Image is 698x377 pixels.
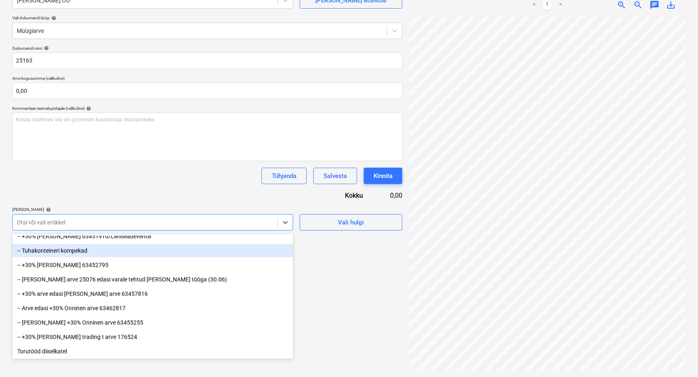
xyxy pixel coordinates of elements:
[12,287,293,301] div: -- +30% arve edasi Onninen arve 63457816
[12,259,293,272] div: -- +30% [PERSON_NAME] 63452795
[50,16,56,21] span: help
[12,331,293,344] div: -- +30% [PERSON_NAME] trading t arve 176524
[12,15,402,21] div: Vali dokumendi tüüp
[12,83,402,99] input: Arve kogusumma (valikuline)
[364,168,402,184] button: Kinnita
[12,244,293,257] div: -- Tuhakonteineri kompekad
[376,191,402,200] div: 0,00
[338,217,364,228] div: Vali hulgi
[12,273,293,286] div: -- [PERSON_NAME] arve 25076 edasi varale tehtud [PERSON_NAME] tööga (30.06)
[300,214,402,231] button: Vali hulgi
[12,230,293,243] div: -- +30% [PERSON_NAME] 63451910/Liiniseadeventiil
[12,46,402,51] div: Dokumendi nimi
[12,316,293,329] div: -- [PERSON_NAME] +30% Onninen arve 63455255
[12,76,402,83] p: Arve kogusumma (valikuline)
[44,207,51,212] span: help
[12,287,293,301] div: -- +30% arve edasi [PERSON_NAME] arve 63457816
[12,230,293,243] div: -- +30% arve Onninen 63451910/Liiniseadeventiil
[313,168,357,184] button: Salvesta
[12,345,293,358] div: Torutööd diiselkatel
[12,53,402,69] input: Dokumendi nimi
[12,302,293,315] div: -- Arve edasi +30% Onninen arve 63462817
[85,106,91,111] span: help
[12,106,402,111] div: Kommentaar raamatupidajale (valikuline)
[296,191,376,200] div: Kokku
[12,259,293,272] div: -- +30% arve Onninen 63452795
[262,168,307,184] button: Tühjenda
[12,331,293,344] div: -- +30% arve hals trading t arve 176524
[12,316,293,329] div: -- Arved edasi +30% Onninen arve 63455255
[12,207,293,212] div: [PERSON_NAME]
[42,46,49,51] span: help
[374,171,393,181] div: Kinnita
[324,171,347,181] div: Salvesta
[12,273,293,286] div: -- Emileks arve 25076 edasi varale tehtud Marko tööga (30.06)
[272,171,296,181] div: Tühjenda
